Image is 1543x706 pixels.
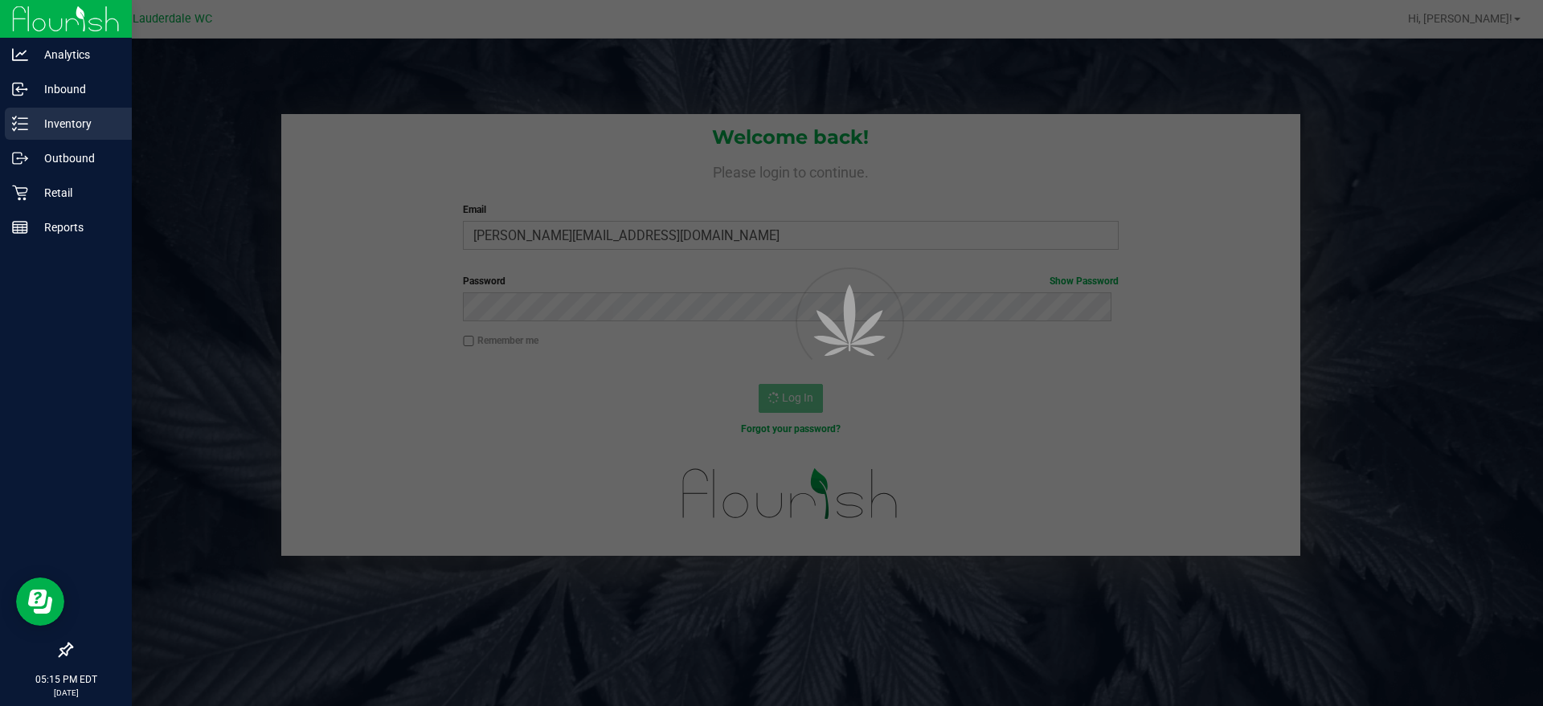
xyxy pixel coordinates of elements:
[16,577,64,626] iframe: Resource center
[7,672,125,687] p: 05:15 PM EDT
[7,687,125,699] p: [DATE]
[12,185,28,201] inline-svg: Retail
[28,80,125,99] p: Inbound
[12,116,28,132] inline-svg: Inventory
[28,45,125,64] p: Analytics
[12,150,28,166] inline-svg: Outbound
[28,183,125,202] p: Retail
[28,114,125,133] p: Inventory
[12,219,28,235] inline-svg: Reports
[12,47,28,63] inline-svg: Analytics
[28,149,125,168] p: Outbound
[12,81,28,97] inline-svg: Inbound
[28,218,125,237] p: Reports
